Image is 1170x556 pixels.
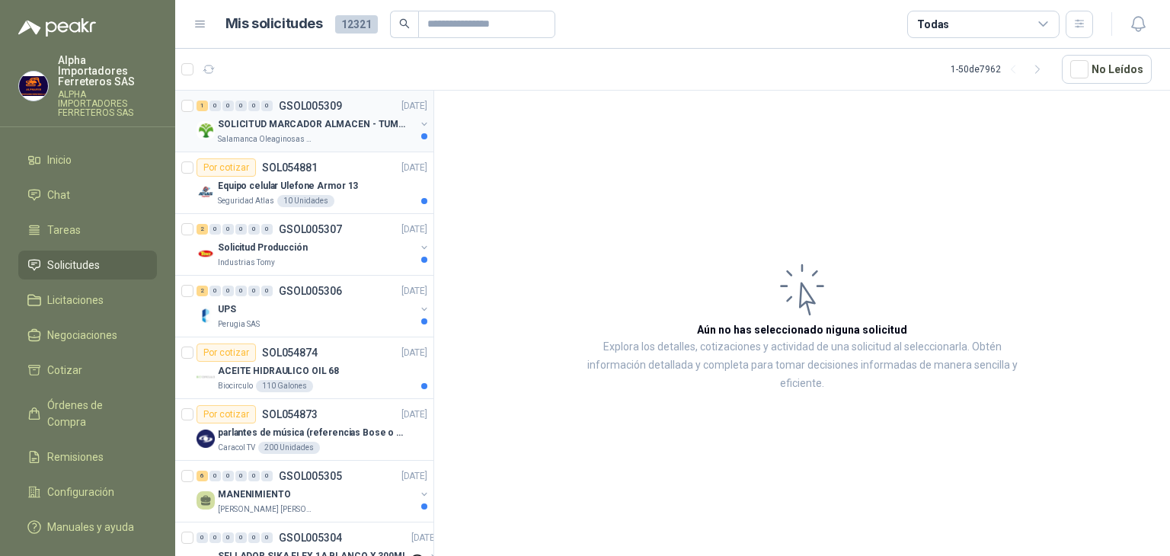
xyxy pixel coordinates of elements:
div: 110 Galones [256,380,313,392]
p: [DATE] [401,407,427,422]
div: 2 [197,224,208,235]
img: Company Logo [197,183,215,201]
div: 0 [261,471,273,481]
p: Seguridad Atlas [218,195,274,207]
div: 0 [261,532,273,543]
div: Todas [917,16,949,33]
p: Solicitud Producción [218,241,308,255]
span: Órdenes de Compra [47,397,142,430]
div: 0 [222,286,234,296]
a: Negociaciones [18,321,157,350]
p: GSOL005304 [279,532,342,543]
h3: Aún no has seleccionado niguna solicitud [697,321,907,338]
a: Por cotizarSOL054873[DATE] Company Logoparlantes de música (referencias Bose o Alexa) CON MARCACI... [175,399,433,461]
a: Cotizar [18,356,157,385]
a: Licitaciones [18,286,157,315]
p: MANENIMIENTO [218,487,291,502]
div: 0 [209,471,221,481]
a: Tareas [18,216,157,244]
p: Explora los detalles, cotizaciones y actividad de una solicitud al seleccionarla. Obtén informaci... [587,338,1018,393]
p: Caracol TV [218,442,255,454]
div: 0 [248,286,260,296]
div: 0 [209,532,221,543]
div: 1 [197,101,208,111]
a: Por cotizarSOL054874[DATE] Company LogoACEITE HIDRAULICO OIL 68Biocirculo110 Galones [175,337,433,399]
p: [DATE] [401,284,427,299]
span: Chat [47,187,70,203]
div: 0 [235,532,247,543]
div: 1 - 50 de 7962 [951,57,1050,81]
span: search [399,18,410,29]
a: 2 0 0 0 0 0 GSOL005306[DATE] Company LogoUPSPerugia SAS [197,282,430,331]
p: Perugia SAS [218,318,260,331]
a: 2 0 0 0 0 0 GSOL005307[DATE] Company LogoSolicitud ProducciónIndustrias Tomy [197,220,430,269]
div: 0 [261,101,273,111]
a: Chat [18,181,157,209]
p: [DATE] [401,161,427,175]
p: Salamanca Oleaginosas SAS [218,133,314,145]
span: Inicio [47,152,72,168]
img: Company Logo [197,244,215,263]
p: ALPHA IMPORTADORES FERRETEROS SAS [58,90,157,117]
div: 0 [248,471,260,481]
p: [DATE] [401,222,427,237]
div: 0 [248,532,260,543]
span: Licitaciones [47,292,104,308]
img: Company Logo [197,306,215,324]
span: Negociaciones [47,327,117,344]
span: Solicitudes [47,257,100,273]
p: parlantes de música (referencias Bose o Alexa) CON MARCACION 1 LOGO (Mas datos en el adjunto) [218,426,408,440]
div: 0 [222,101,234,111]
a: 6 0 0 0 0 0 GSOL005305[DATE] MANENIMIENTO[PERSON_NAME] [PERSON_NAME] [197,467,430,516]
p: [DATE] [401,469,427,484]
span: Configuración [47,484,114,500]
a: Inicio [18,145,157,174]
p: SOL054874 [262,347,318,358]
div: 200 Unidades [258,442,320,454]
p: GSOL005306 [279,286,342,296]
div: 0 [248,224,260,235]
span: Tareas [47,222,81,238]
img: Company Logo [197,121,215,139]
div: Por cotizar [197,344,256,362]
span: Manuales y ayuda [47,519,134,535]
p: [DATE] [401,99,427,113]
h1: Mis solicitudes [225,13,323,35]
img: Logo peakr [18,18,96,37]
div: 0 [209,224,221,235]
a: 1 0 0 0 0 0 GSOL005309[DATE] Company LogoSOLICITUD MARCADOR ALMACEN - TUMACOSalamanca Oleaginosas... [197,97,430,145]
div: 0 [235,286,247,296]
div: 0 [222,532,234,543]
div: 0 [235,224,247,235]
div: 0 [261,224,273,235]
p: [DATE] [401,346,427,360]
span: Remisiones [47,449,104,465]
p: [DATE] [411,531,437,545]
p: Industrias Tomy [218,257,275,269]
p: Equipo celular Ulefone Armor 13 [218,179,358,193]
a: Configuración [18,478,157,506]
p: SOLICITUD MARCADOR ALMACEN - TUMACO [218,117,408,132]
div: 10 Unidades [277,195,334,207]
div: 0 [197,532,208,543]
p: ACEITE HIDRAULICO OIL 68 [218,364,339,379]
p: GSOL005309 [279,101,342,111]
div: 0 [209,286,221,296]
p: SOL054881 [262,162,318,173]
div: 2 [197,286,208,296]
div: Por cotizar [197,405,256,423]
div: 0 [261,286,273,296]
p: UPS [218,302,236,317]
button: No Leídos [1062,55,1152,84]
span: 12321 [335,15,378,34]
p: Biocirculo [218,380,253,392]
p: Alpha Importadores Ferreteros SAS [58,55,157,87]
div: 0 [235,101,247,111]
img: Company Logo [197,368,215,386]
div: 6 [197,471,208,481]
img: Company Logo [19,72,48,101]
p: GSOL005305 [279,471,342,481]
a: Órdenes de Compra [18,391,157,436]
p: [PERSON_NAME] [PERSON_NAME] [218,503,314,516]
a: Por cotizarSOL054881[DATE] Company LogoEquipo celular Ulefone Armor 13Seguridad Atlas10 Unidades [175,152,433,214]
